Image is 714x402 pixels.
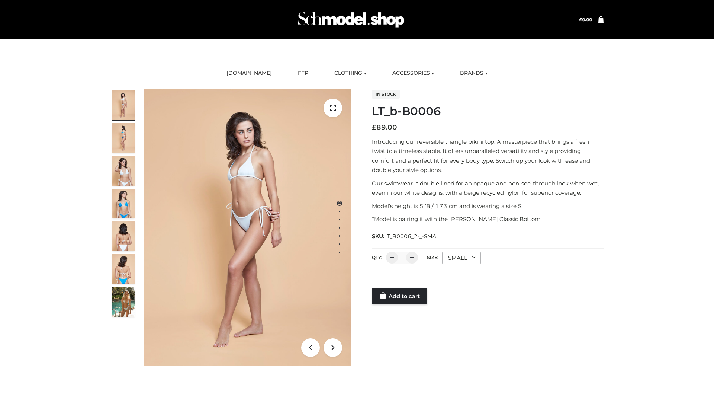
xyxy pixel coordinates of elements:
[292,65,314,82] a: FFP
[442,252,481,264] div: SMALL
[372,288,427,304] a: Add to cart
[454,65,493,82] a: BRANDS
[427,255,438,260] label: Size:
[112,221,135,251] img: ArielClassicBikiniTop_CloudNine_AzureSky_OW114ECO_7-scaled.jpg
[579,17,592,22] a: £0.00
[372,201,604,211] p: Model’s height is 5 ‘8 / 173 cm and is wearing a size S.
[112,123,135,153] img: ArielClassicBikiniTop_CloudNine_AzureSky_OW114ECO_2-scaled.jpg
[112,189,135,218] img: ArielClassicBikiniTop_CloudNine_AzureSky_OW114ECO_4-scaled.jpg
[372,179,604,198] p: Our swimwear is double lined for an opaque and non-see-through look when wet, even in our white d...
[112,287,135,317] img: Arieltop_CloudNine_AzureSky2.jpg
[372,137,604,175] p: Introducing our reversible triangle bikini top. A masterpiece that brings a fresh twist to a time...
[372,255,382,260] label: QTY:
[387,65,440,82] a: ACCESSORIES
[144,89,351,366] img: ArielClassicBikiniTop_CloudNine_AzureSky_OW114ECO_1
[329,65,372,82] a: CLOTHING
[112,254,135,284] img: ArielClassicBikiniTop_CloudNine_AzureSky_OW114ECO_8-scaled.jpg
[221,65,277,82] a: [DOMAIN_NAME]
[384,233,442,240] span: LT_B0006_2-_-SMALL
[372,123,397,131] bdi: 89.00
[372,123,376,131] span: £
[112,90,135,120] img: ArielClassicBikiniTop_CloudNine_AzureSky_OW114ECO_1-scaled.jpg
[579,17,582,22] span: £
[372,105,604,118] h1: LT_b-B0006
[372,214,604,224] p: *Model is pairing it with the [PERSON_NAME] Classic Bottom
[372,232,443,241] span: SKU:
[579,17,592,22] bdi: 0.00
[295,5,407,34] img: Schmodel Admin 964
[372,90,400,99] span: In stock
[112,156,135,186] img: ArielClassicBikiniTop_CloudNine_AzureSky_OW114ECO_3-scaled.jpg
